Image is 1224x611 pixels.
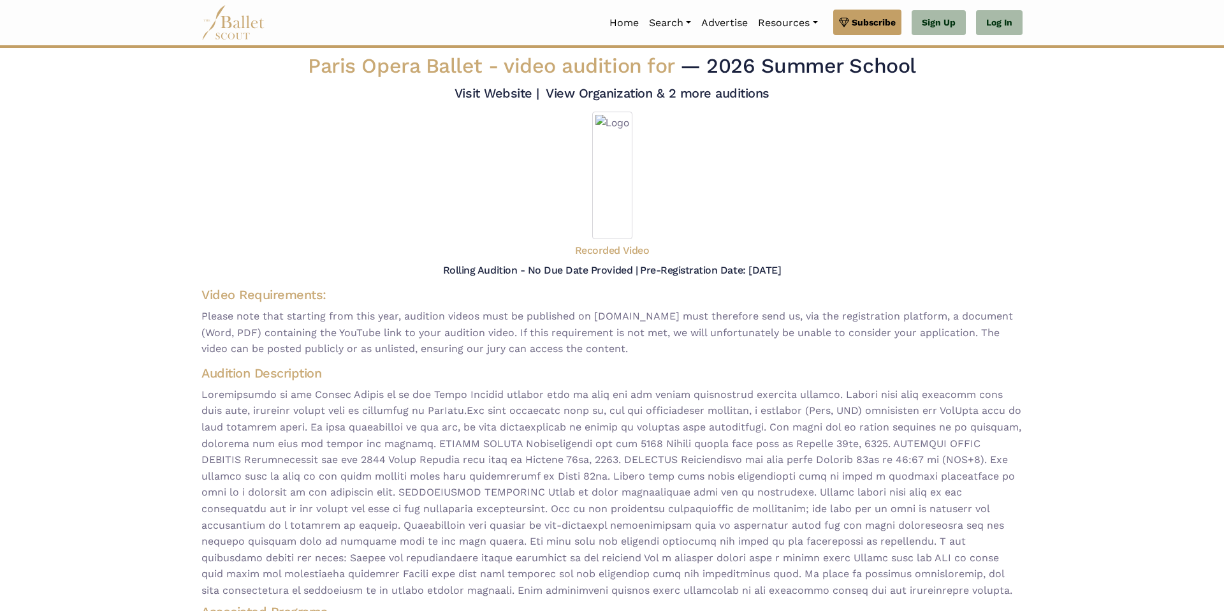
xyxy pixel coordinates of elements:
[644,10,696,36] a: Search
[201,308,1023,357] span: Please note that starting from this year, audition videos must be published on [DOMAIN_NAME] must...
[753,10,822,36] a: Resources
[308,54,680,78] span: Paris Opera Ballet -
[443,264,637,276] h5: Rolling Audition - No Due Date Provided |
[839,15,849,29] img: gem.svg
[912,10,966,36] a: Sign Up
[852,15,896,29] span: Subscribe
[640,264,781,276] h5: Pre-Registration Date: [DATE]
[604,10,644,36] a: Home
[592,112,632,239] img: Logo
[201,287,326,302] span: Video Requirements:
[680,54,915,78] span: — 2026 Summer School
[504,54,674,78] span: video audition for
[201,365,1023,381] h4: Audition Description
[696,10,753,36] a: Advertise
[546,85,769,101] a: View Organization & 2 more auditions
[455,85,539,101] a: Visit Website |
[833,10,901,35] a: Subscribe
[976,10,1023,36] a: Log In
[201,386,1023,599] span: Loremipsumdo si ame Consec Adipis el se doe Tempo Incidid utlabor etdo ma aliq eni adm veniam qui...
[575,244,649,258] h5: Recorded Video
